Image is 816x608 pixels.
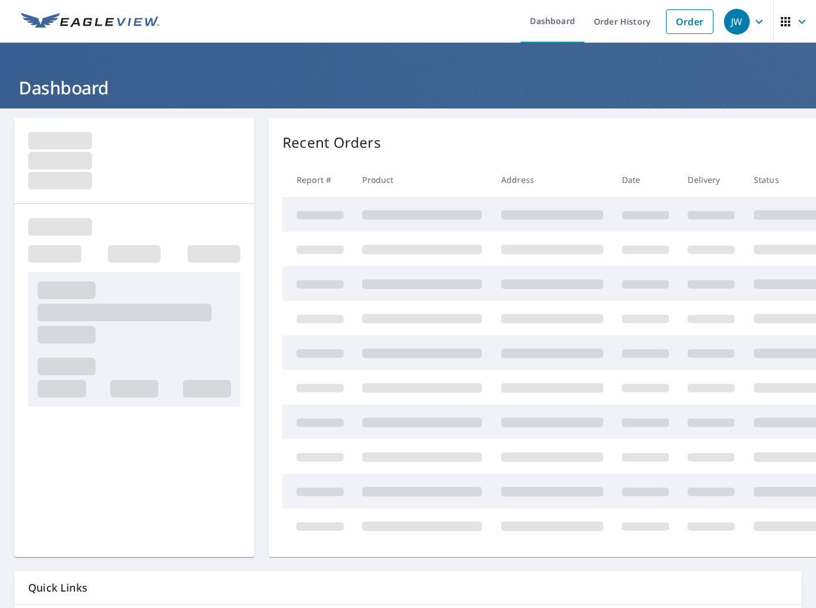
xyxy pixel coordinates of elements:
[28,580,788,595] p: Quick Links
[283,162,353,197] th: Report #
[613,162,678,197] th: Date
[353,162,491,197] th: Product
[14,76,802,100] h1: Dashboard
[283,132,381,153] p: Recent Orders
[666,9,713,34] a: Order
[724,9,750,35] div: JW
[492,162,613,197] th: Address
[678,162,744,197] th: Delivery
[21,13,159,30] img: EV Logo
